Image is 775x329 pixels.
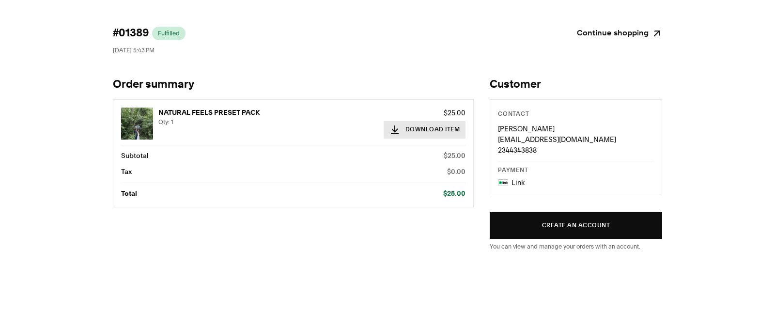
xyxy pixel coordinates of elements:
p: NATURAL FEELS PRESET PACK [158,108,378,118]
a: Continue shopping [577,27,662,40]
button: Create an account [490,212,662,239]
p: $25.00 [444,151,465,161]
h2: Customer [490,78,662,92]
button: Download Item [384,121,466,139]
p: Tax [121,167,132,177]
p: Subtotal [121,151,149,161]
p: $0.00 [447,167,465,177]
span: [EMAIL_ADDRESS][DOMAIN_NAME] [498,135,616,144]
h1: Order summary [113,78,474,92]
span: Fulfilled [158,30,180,37]
img: NATURAL FEELS PRESET PACK [121,108,153,140]
p: $25.00 [384,108,466,118]
span: Payment [498,168,528,173]
span: 2344343838 [498,146,537,155]
span: You can view and manage your orders with an account. [490,243,640,250]
span: Contact [498,111,529,117]
p: Link [511,177,525,188]
p: Total [121,188,137,199]
span: Qty: 1 [158,118,173,125]
span: [DATE] 5:43 PM [113,47,155,54]
span: #01389 [113,27,149,40]
span: [PERSON_NAME] [498,125,555,133]
p: $25.00 [443,188,465,199]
